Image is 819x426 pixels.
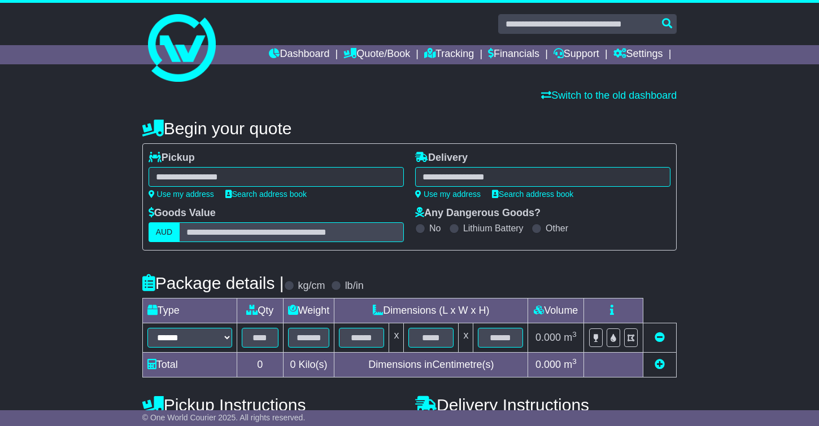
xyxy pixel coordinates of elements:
[415,190,481,199] a: Use my address
[541,90,677,101] a: Switch to the old dashboard
[415,396,677,414] h4: Delivery Instructions
[389,323,404,353] td: x
[237,298,283,323] td: Qty
[334,353,528,377] td: Dimensions in Centimetre(s)
[424,45,474,64] a: Tracking
[237,353,283,377] td: 0
[343,45,410,64] a: Quote/Book
[535,332,561,343] span: 0.000
[142,396,404,414] h4: Pickup Instructions
[655,359,665,370] a: Add new item
[149,190,214,199] a: Use my address
[655,332,665,343] a: Remove this item
[459,323,473,353] td: x
[492,190,573,199] a: Search address book
[142,413,306,422] span: © One World Courier 2025. All rights reserved.
[142,274,284,292] h4: Package details |
[554,45,599,64] a: Support
[572,357,577,366] sup: 3
[415,207,541,219] label: Any Dangerous Goods?
[142,353,237,377] td: Total
[298,280,325,292] label: kg/cm
[429,223,441,234] label: No
[528,298,584,323] td: Volume
[334,298,528,323] td: Dimensions (L x W x H)
[535,359,561,370] span: 0.000
[142,119,677,138] h4: Begin your quote
[572,330,577,339] sup: 3
[149,152,195,164] label: Pickup
[546,223,568,234] label: Other
[488,45,539,64] a: Financials
[149,207,216,219] label: Goods Value
[283,353,334,377] td: Kilo(s)
[283,298,334,323] td: Weight
[269,45,329,64] a: Dashboard
[225,190,307,199] a: Search address book
[149,222,180,242] label: AUD
[142,298,237,323] td: Type
[564,359,577,370] span: m
[613,45,663,64] a: Settings
[415,152,468,164] label: Delivery
[345,280,364,292] label: lb/in
[564,332,577,343] span: m
[290,359,296,370] span: 0
[463,223,524,234] label: Lithium Battery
